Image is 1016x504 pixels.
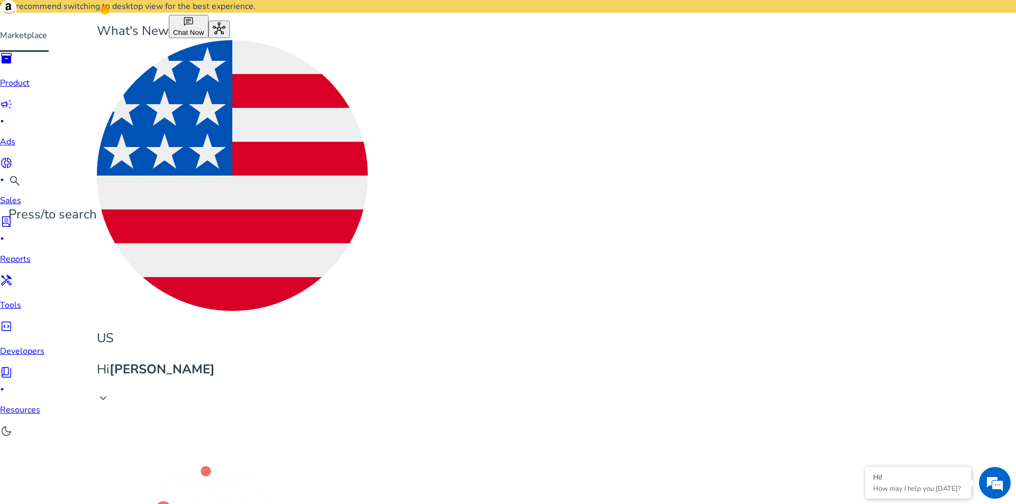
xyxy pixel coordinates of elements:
span: keyboard_arrow_down [97,392,110,405]
b: [PERSON_NAME] [110,361,215,378]
p: How may I help you today? [873,484,963,493]
div: Hi! [873,472,963,482]
button: hub [208,21,230,38]
p: Hi [97,360,368,379]
span: chat [183,16,194,27]
img: us.svg [97,40,368,311]
span: Chat Now [173,29,204,36]
button: chatChat Now [169,15,208,38]
span: hub [213,22,225,35]
p: US [97,329,368,347]
p: Press to search [8,205,97,224]
span: What's New [97,22,169,39]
